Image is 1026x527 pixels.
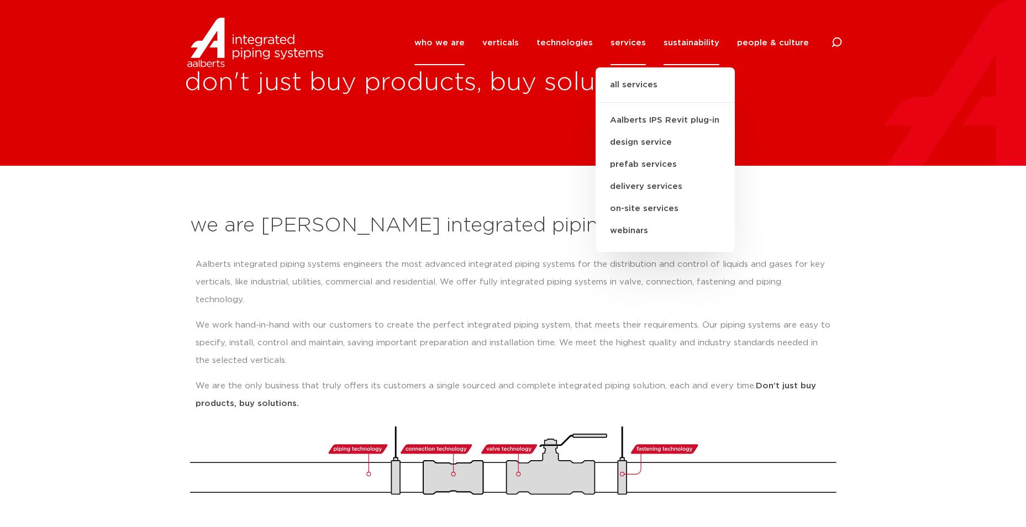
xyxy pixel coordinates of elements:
[536,20,593,65] a: technologies
[196,377,831,413] p: We are the only business that truly offers its customers a single sourced and complete integrated...
[596,220,735,242] a: webinars
[596,78,735,103] a: all services
[611,20,646,65] a: services
[414,20,465,65] a: who we are
[596,176,735,198] a: delivery services
[482,20,519,65] a: verticals
[596,131,735,154] a: design service
[196,256,831,309] p: Aalberts integrated piping systems engineers the most advanced integrated piping systems for the ...
[190,213,836,239] h2: we are [PERSON_NAME] integrated piping systems
[596,109,735,131] a: Aalberts IPS Revit plug-in
[596,198,735,220] a: on-site services
[737,20,809,65] a: people & culture
[596,154,735,176] a: prefab services
[196,317,831,370] p: We work hand-in-hand with our customers to create the perfect integrated piping system, that meet...
[596,67,735,252] ul: services
[664,20,719,65] a: sustainability
[414,20,809,65] nav: Menu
